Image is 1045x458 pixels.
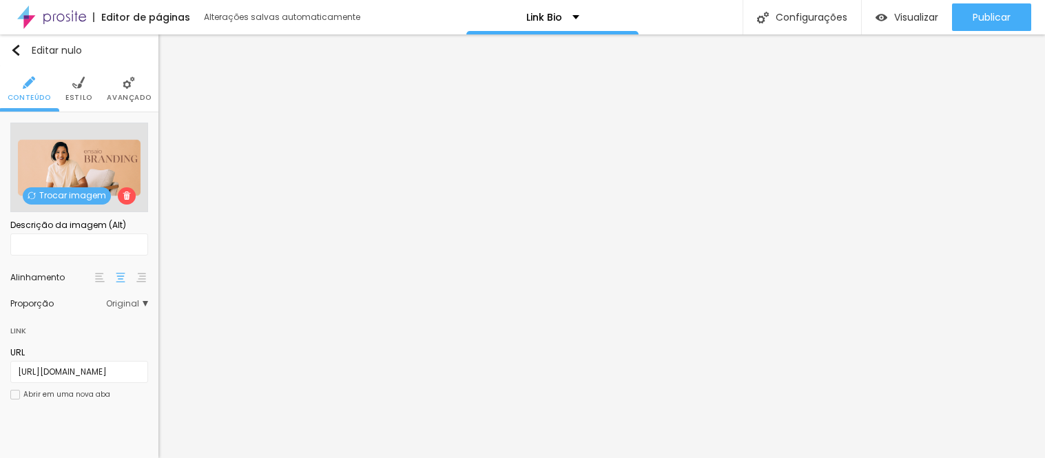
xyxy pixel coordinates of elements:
iframe: Editor [158,34,1045,458]
font: Abrir em uma nova aba [23,389,110,399]
button: Visualizar [862,3,952,31]
img: paragraph-right-align.svg [136,273,146,282]
font: Conteúdo [8,92,51,103]
font: Estilo [65,92,92,103]
font: Publicar [973,10,1011,24]
font: Visualizar [894,10,938,24]
font: Descrição da imagem (Alt) [10,219,126,231]
img: Ícone [123,191,131,200]
img: Ícone [28,191,36,200]
img: Ícone [757,12,769,23]
img: Ícone [123,76,135,89]
img: Ícone [23,76,35,89]
font: Editor de páginas [101,10,190,24]
font: Link [10,325,26,336]
font: Link Bio [526,10,562,24]
div: Link [10,315,148,340]
font: Trocar imagem [39,189,106,201]
font: Avançado [107,92,151,103]
img: Ícone [10,45,21,56]
font: Proporção [10,298,54,309]
img: Ícone [72,76,85,89]
img: paragraph-center-align.svg [116,273,125,282]
font: Original [106,298,139,309]
img: paragraph-left-align.svg [95,273,105,282]
font: Alterações salvas automaticamente [204,11,360,23]
font: URL [10,346,25,358]
font: Editar nulo [32,43,82,57]
button: Publicar [952,3,1031,31]
font: Configurações [776,10,847,24]
font: Alinhamento [10,271,65,283]
img: view-1.svg [876,12,887,23]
